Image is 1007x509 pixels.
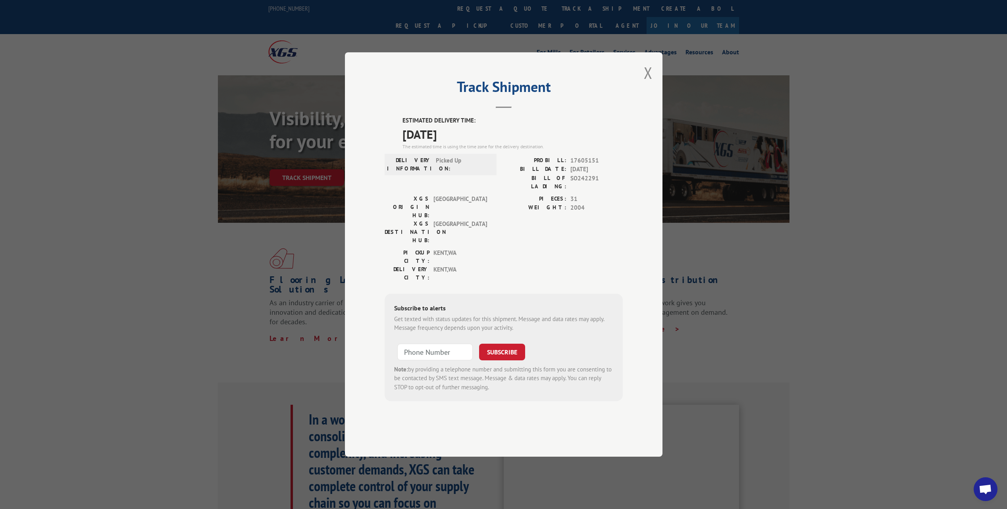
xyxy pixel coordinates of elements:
[394,315,613,333] div: Get texted with status updates for this shipment. Message and data rates may apply. Message frequ...
[504,203,566,212] label: WEIGHT:
[385,249,429,265] label: PICKUP CITY:
[402,125,623,143] span: [DATE]
[385,81,623,96] h2: Track Shipment
[394,365,613,392] div: by providing a telephone number and submitting this form you are consenting to be contacted by SM...
[504,156,566,165] label: PROBILL:
[402,116,623,125] label: ESTIMATED DELIVERY TIME:
[644,62,653,83] button: Close modal
[397,344,473,360] input: Phone Number
[433,195,487,220] span: [GEOGRAPHIC_DATA]
[394,303,613,315] div: Subscribe to alerts
[387,156,432,173] label: DELIVERY INFORMATION:
[385,220,429,245] label: XGS DESTINATION HUB:
[479,344,525,360] button: SUBSCRIBE
[433,249,487,265] span: KENT , WA
[570,195,623,204] span: 31
[394,365,408,373] strong: Note:
[570,174,623,191] span: SO242291
[504,195,566,204] label: PIECES:
[433,220,487,245] span: [GEOGRAPHIC_DATA]
[504,165,566,174] label: BILL DATE:
[974,477,997,501] div: Open chat
[385,195,429,220] label: XGS ORIGIN HUB:
[570,203,623,212] span: 2004
[504,174,566,191] label: BILL OF LADING:
[570,165,623,174] span: [DATE]
[570,156,623,165] span: 17605151
[436,156,489,173] span: Picked Up
[402,143,623,150] div: The estimated time is using the time zone for the delivery destination.
[433,265,487,282] span: KENT , WA
[385,265,429,282] label: DELIVERY CITY:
